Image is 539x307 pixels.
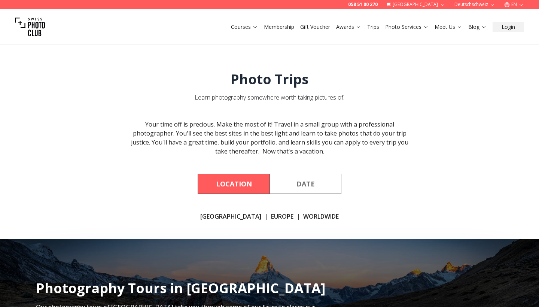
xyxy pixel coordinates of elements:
button: Blog [465,22,490,32]
button: Membership [261,22,297,32]
a: Trips [367,23,379,31]
button: Login [493,22,524,32]
div: Course filter [198,174,341,194]
button: Courses [228,22,261,32]
a: Europe [271,212,293,221]
a: Meet Us [435,23,462,31]
a: Membership [264,23,294,31]
h1: Photo Trips [231,72,308,87]
a: Courses [231,23,258,31]
a: [GEOGRAPHIC_DATA] [200,212,261,221]
a: Awards [336,23,361,31]
div: Learn photography somewhere worth taking pictures of. [195,93,344,102]
button: Gift Voucher [297,22,333,32]
h2: Photography Tours in [GEOGRAPHIC_DATA] [36,281,326,296]
a: Photo Services [385,23,429,31]
button: Awards [333,22,364,32]
a: Worldwide [303,212,339,221]
button: Meet Us [432,22,465,32]
img: Swiss photo club [15,12,45,42]
div: Your time off is precious. Make the most of it! Travel in a small group with a professional photo... [126,120,413,156]
a: Gift Voucher [300,23,330,31]
div: | | [200,212,339,221]
button: By Date [269,174,341,194]
button: By Location [198,174,269,194]
a: 058 51 00 270 [348,1,378,7]
button: Trips [364,22,382,32]
button: Photo Services [382,22,432,32]
a: Blog [468,23,487,31]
